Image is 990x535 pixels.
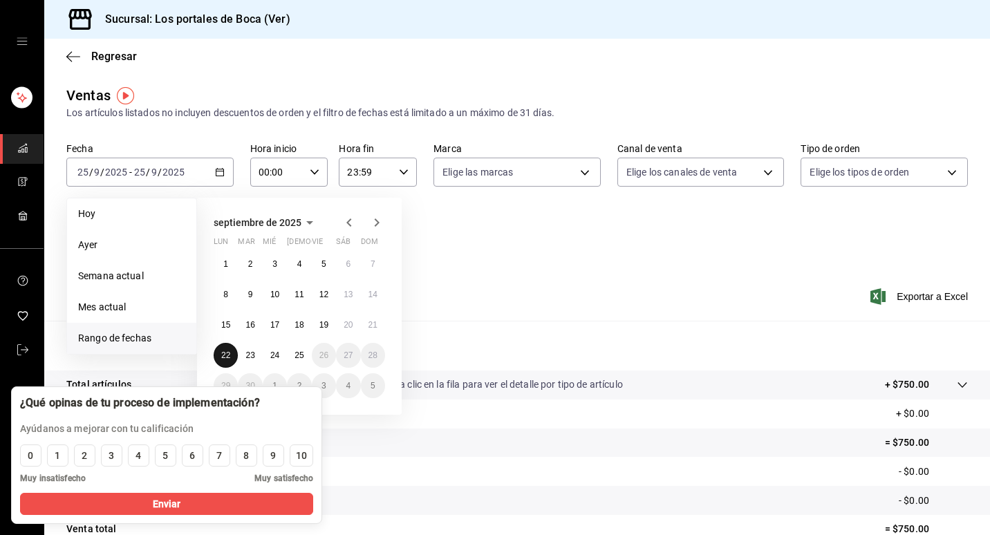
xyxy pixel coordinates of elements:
button: 5 [155,444,176,467]
abbr: 4 de octubre de 2025 [346,381,351,391]
button: 29 de septiembre de 2025 [214,373,238,398]
abbr: 23 de septiembre de 2025 [245,350,254,360]
button: 1 de octubre de 2025 [263,373,287,398]
abbr: 4 de septiembre de 2025 [297,259,302,269]
span: / [100,167,104,178]
span: Ayer [78,238,185,252]
abbr: 6 de septiembre de 2025 [346,259,351,269]
abbr: 30 de septiembre de 2025 [245,381,254,391]
abbr: 12 de septiembre de 2025 [319,290,328,299]
div: 0 [28,449,33,463]
button: 12 de septiembre de 2025 [312,282,336,307]
label: Tipo de orden [801,144,968,153]
p: Total artículos [66,377,131,392]
label: Canal de venta [617,144,785,153]
button: 4 [128,444,149,467]
button: Enviar [20,493,313,515]
div: Ventas [66,85,111,106]
img: Tooltip marker [117,87,134,104]
button: 10 [290,444,313,467]
button: 2 [74,444,95,467]
button: 21 de septiembre de 2025 [361,312,385,337]
abbr: miércoles [263,237,276,252]
button: 22 de septiembre de 2025 [214,343,238,368]
span: Elige los tipos de orden [810,165,909,179]
abbr: domingo [361,237,378,252]
button: open drawer [17,36,28,47]
abbr: 26 de septiembre de 2025 [319,350,328,360]
button: 0 [20,444,41,467]
button: septiembre de 2025 [214,214,318,231]
div: Los artículos listados no incluyen descuentos de orden y el filtro de fechas está limitado a un m... [66,106,968,120]
button: 9 de septiembre de 2025 [238,282,262,307]
button: 7 de septiembre de 2025 [361,252,385,276]
label: Marca [433,144,601,153]
button: 6 [182,444,203,467]
div: 4 [136,449,141,463]
abbr: 24 de septiembre de 2025 [270,350,279,360]
abbr: 21 de septiembre de 2025 [368,320,377,330]
label: Hora inicio [250,144,328,153]
button: 30 de septiembre de 2025 [238,373,262,398]
abbr: 14 de septiembre de 2025 [368,290,377,299]
button: 8 de septiembre de 2025 [214,282,238,307]
span: / [89,167,93,178]
input: -- [93,167,100,178]
span: Rango de fechas [78,331,185,346]
abbr: 18 de septiembre de 2025 [295,320,303,330]
abbr: 3 de septiembre de 2025 [272,259,277,269]
button: 25 de septiembre de 2025 [287,343,311,368]
h3: Sucursal: Los portales de Boca (Ver) [94,11,290,28]
label: Fecha [66,144,234,153]
button: 17 de septiembre de 2025 [263,312,287,337]
button: 9 [263,444,284,467]
button: 19 de septiembre de 2025 [312,312,336,337]
button: 27 de septiembre de 2025 [336,343,360,368]
abbr: 16 de septiembre de 2025 [245,320,254,330]
p: = $750.00 [885,435,968,450]
button: 1 de septiembre de 2025 [214,252,238,276]
p: + $750.00 [885,377,929,392]
abbr: 13 de septiembre de 2025 [344,290,353,299]
abbr: 15 de septiembre de 2025 [221,320,230,330]
div: ¿Qué opinas de tu proceso de implementación? [20,395,260,411]
abbr: lunes [214,237,228,252]
abbr: 28 de septiembre de 2025 [368,350,377,360]
span: - [129,167,132,178]
abbr: 11 de septiembre de 2025 [295,290,303,299]
span: Exportar a Excel [873,288,968,305]
button: 4 de septiembre de 2025 [287,252,311,276]
span: Muy insatisfecho [20,472,86,485]
button: 8 [236,444,257,467]
abbr: 5 de octubre de 2025 [371,381,375,391]
abbr: 27 de septiembre de 2025 [344,350,353,360]
abbr: viernes [312,237,323,252]
abbr: sábado [336,237,351,252]
button: Regresar [66,50,137,63]
abbr: 1 de septiembre de 2025 [223,259,228,269]
label: Hora fin [339,144,417,153]
span: Muy satisfecho [254,472,313,485]
div: 8 [243,449,249,463]
p: - $0.00 [899,494,968,508]
p: Da clic en la fila para ver el detalle por tipo de artículo [393,377,623,392]
button: 16 de septiembre de 2025 [238,312,262,337]
div: 7 [216,449,222,463]
button: 11 de septiembre de 2025 [287,282,311,307]
button: 3 [101,444,122,467]
abbr: 29 de septiembre de 2025 [221,381,230,391]
button: 5 de octubre de 2025 [361,373,385,398]
button: 28 de septiembre de 2025 [361,343,385,368]
abbr: 20 de septiembre de 2025 [344,320,353,330]
button: 5 de septiembre de 2025 [312,252,336,276]
button: 2 de septiembre de 2025 [238,252,262,276]
input: -- [77,167,89,178]
abbr: 3 de octubre de 2025 [321,381,326,391]
abbr: 22 de septiembre de 2025 [221,350,230,360]
button: 14 de septiembre de 2025 [361,282,385,307]
span: Hoy [78,207,185,221]
input: ---- [104,167,128,178]
button: 23 de septiembre de 2025 [238,343,262,368]
div: 10 [296,449,307,463]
